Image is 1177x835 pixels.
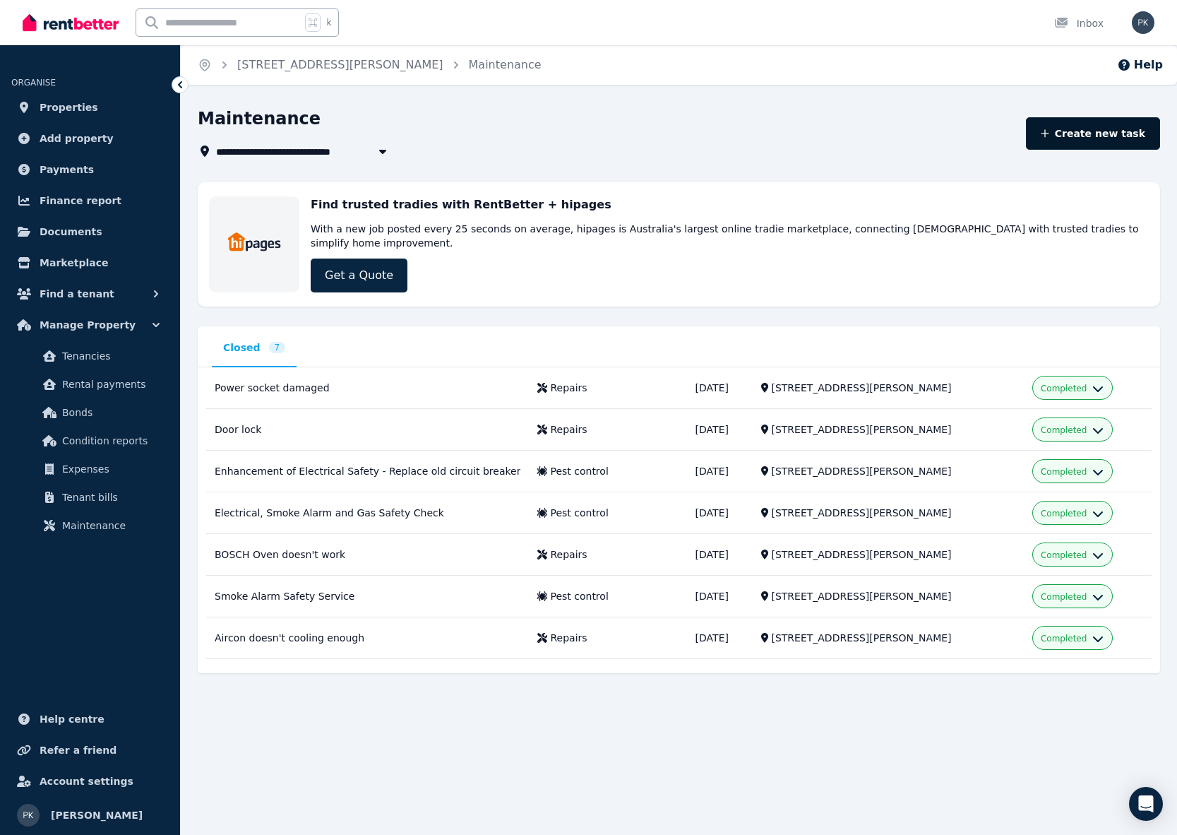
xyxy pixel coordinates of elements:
[1041,633,1104,644] button: Completed
[771,464,1015,478] div: [STREET_ADDRESS][PERSON_NAME]
[771,589,1015,603] div: [STREET_ADDRESS][PERSON_NAME]
[181,45,558,85] nav: Breadcrumb
[550,506,608,520] div: Pest control
[40,192,121,209] span: Finance report
[1041,550,1104,561] button: Completed
[40,161,94,178] span: Payments
[237,58,443,71] a: [STREET_ADDRESS][PERSON_NAME]
[40,742,116,759] span: Refer a friend
[1041,591,1104,603] button: Completed
[311,222,1149,250] p: With a new job posted every 25 seconds on average, hipages is Australia's largest online tradie m...
[17,804,40,827] img: Pik Kwan Chan
[687,617,753,659] td: [DATE]
[11,311,169,339] button: Manage Property
[40,316,136,333] span: Manage Property
[17,427,163,455] a: Condition reports
[1041,508,1087,519] span: Completed
[1132,11,1154,34] img: Pik Kwan Chan
[62,489,157,506] span: Tenant bills
[687,409,753,451] td: [DATE]
[62,376,157,393] span: Rental payments
[212,340,1146,367] nav: Tabs
[11,705,169,733] a: Help centre
[17,483,163,511] a: Tenant bills
[11,218,169,246] a: Documents
[62,348,157,365] span: Tenancies
[1041,383,1104,394] button: Completed
[40,773,133,790] span: Account settings
[1041,508,1104,519] button: Completed
[40,285,114,302] span: Find a tenant
[1041,633,1087,644] span: Completed
[1041,550,1087,561] span: Completed
[62,432,157,449] span: Condition reports
[23,12,119,33] img: RentBetter
[311,259,407,292] a: Get a Quote
[17,455,163,483] a: Expenses
[215,506,520,520] div: Electrical, Smoke Alarm and Gas Safety Check
[687,576,753,617] td: [DATE]
[198,107,321,130] h1: Maintenance
[11,155,169,184] a: Payments
[687,367,753,409] td: [DATE]
[227,230,282,255] img: Trades & Maintenance
[40,223,102,240] span: Documents
[62,517,157,534] span: Maintenance
[1054,16,1104,30] div: Inbox
[62,404,157,421] span: Bonds
[269,342,286,353] span: 7
[11,124,169,153] a: Add property
[11,93,169,122] a: Properties
[11,736,169,764] a: Refer a friend
[40,254,108,271] span: Marketplace
[11,78,56,88] span: ORGANISE
[469,58,542,71] a: Maintenance
[550,589,608,603] div: Pest control
[1041,383,1087,394] span: Completed
[550,547,587,562] div: Repairs
[17,511,163,540] a: Maintenance
[550,464,608,478] div: Pest control
[771,506,1015,520] div: [STREET_ADDRESS][PERSON_NAME]
[771,422,1015,437] div: [STREET_ADDRESS][PERSON_NAME]
[11,249,169,277] a: Marketplace
[1041,425,1104,436] button: Completed
[215,631,520,645] div: Aircon doesn't cooling enough
[1041,425,1087,436] span: Completed
[550,631,587,645] div: Repairs
[215,464,520,478] div: Enhancement of Electrical Safety - Replace old circuit breaker
[1041,466,1104,478] button: Completed
[1117,57,1163,73] button: Help
[215,381,520,395] div: Power socket damaged
[11,280,169,308] button: Find a tenant
[17,398,163,427] a: Bonds
[51,807,143,824] span: [PERSON_NAME]
[550,422,587,437] div: Repairs
[1041,591,1087,603] span: Completed
[17,342,163,370] a: Tenancies
[687,534,753,576] td: [DATE]
[40,711,104,728] span: Help centre
[11,186,169,215] a: Finance report
[40,99,98,116] span: Properties
[1041,466,1087,478] span: Completed
[771,631,1015,645] div: [STREET_ADDRESS][PERSON_NAME]
[1026,117,1161,150] button: Create new task
[311,196,611,213] h3: Find trusted tradies with RentBetter + hipages
[687,451,753,492] td: [DATE]
[771,547,1015,562] div: [STREET_ADDRESS][PERSON_NAME]
[771,381,1015,395] div: [STREET_ADDRESS][PERSON_NAME]
[215,589,520,603] div: Smoke Alarm Safety Service
[215,422,520,437] div: Door lock
[1129,787,1163,821] div: Open Intercom Messenger
[550,381,587,395] div: Repairs
[687,492,753,534] td: [DATE]
[215,547,520,562] div: BOSCH Oven doesn't work
[62,461,157,478] span: Expenses
[223,340,261,355] span: Closed
[40,130,114,147] span: Add property
[326,17,331,28] span: k
[11,767,169,795] a: Account settings
[17,370,163,398] a: Rental payments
